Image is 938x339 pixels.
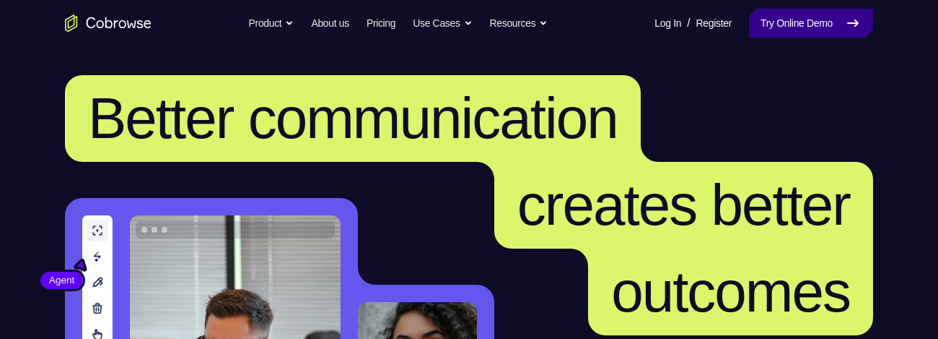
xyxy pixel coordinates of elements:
a: About us [311,9,349,38]
span: Better communication [88,86,618,150]
a: Try Online Demo [749,9,873,38]
a: Log In [654,9,681,38]
span: creates better [517,173,850,237]
span: outcomes [611,259,850,324]
button: Resources [490,9,548,38]
a: Register [696,9,732,38]
a: Go to the home page [65,14,152,32]
a: Pricing [367,9,395,38]
button: Use Cases [413,9,472,38]
button: Product [249,9,294,38]
span: / [687,14,690,32]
